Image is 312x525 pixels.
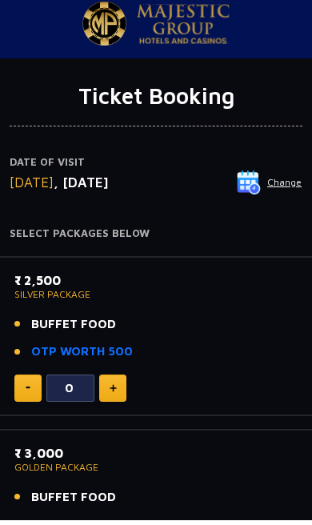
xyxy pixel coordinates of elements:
[54,180,109,196] span: , [DATE]
[26,392,30,395] img: minus
[10,160,302,176] p: Date of Visit
[82,7,127,51] img: Majestic Pride
[31,494,116,512] span: BUFFET FOOD
[14,449,298,468] p: ₹ 3,000
[31,321,116,339] span: BUFFET FOOD
[236,175,302,201] button: Change
[31,348,133,367] a: OTP WORTH 500
[14,468,298,478] p: GOLDEN PACKAGE
[137,10,230,50] img: Majestic Pride
[14,276,298,295] p: ₹ 2,500
[14,295,298,305] p: SILVER PACKAGE
[110,390,117,398] img: plus
[10,233,302,246] h4: Select Packages Below
[10,180,54,196] span: [DATE]
[10,88,302,115] h1: Ticket Booking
